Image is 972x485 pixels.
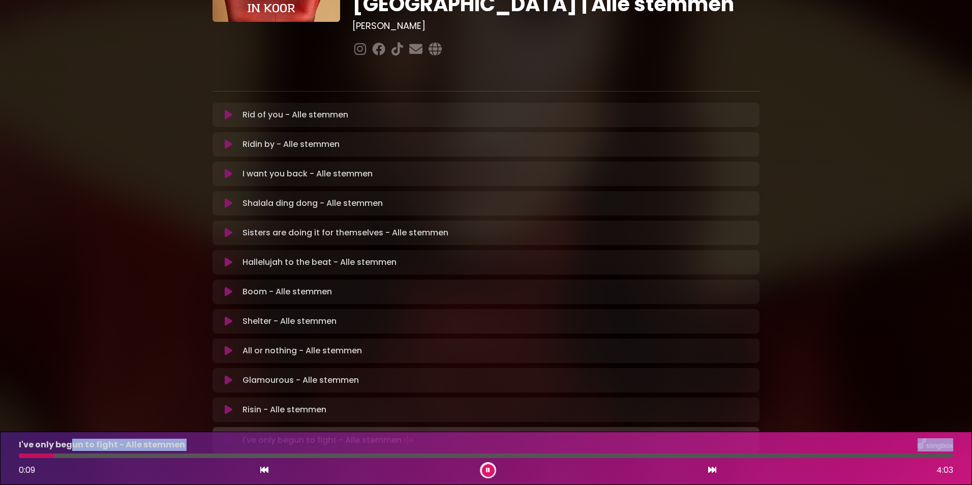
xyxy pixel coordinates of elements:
p: I've only begun to fight - Alle stemmen [19,439,185,451]
p: Hallelujah to the beat - Alle stemmen [242,256,397,268]
p: Shalala ding dong - Alle stemmen [242,197,383,209]
p: Boom - Alle stemmen [242,286,332,298]
span: 4:03 [936,464,953,476]
p: Rid of you - Alle stemmen [242,109,348,121]
p: Glamourous - Alle stemmen [242,374,359,386]
p: All or nothing - Alle stemmen [242,345,362,357]
p: Risin - Alle stemmen [242,404,326,416]
h3: [PERSON_NAME] [352,20,760,32]
p: Sisters are doing it for themselves - Alle stemmen [242,227,448,239]
p: Ridin by - Alle stemmen [242,138,340,150]
p: Shelter - Alle stemmen [242,315,337,327]
span: 0:09 [19,464,35,476]
p: I want you back - Alle stemmen [242,168,373,180]
img: songbox-logo-white.png [918,438,953,451]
